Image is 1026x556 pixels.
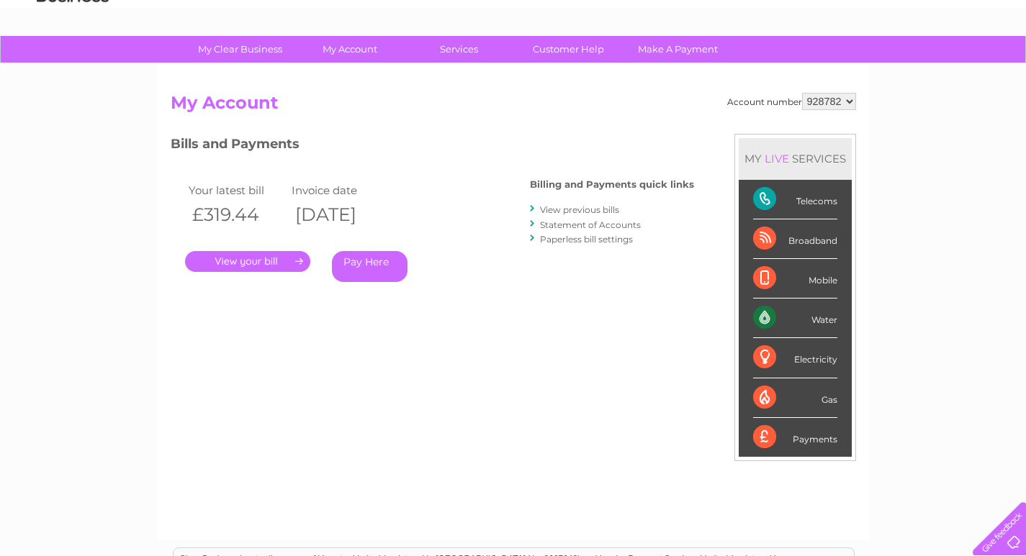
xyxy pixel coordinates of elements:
div: Telecoms [753,180,837,219]
a: Blog [901,61,922,72]
a: Pay Here [332,251,408,282]
a: Customer Help [509,36,628,63]
div: Electricity [753,338,837,378]
div: LIVE [762,152,792,165]
h2: My Account [171,93,856,120]
a: My Account [290,36,409,63]
a: . [185,251,310,272]
a: Log out [979,61,1013,72]
a: Water [773,61,800,72]
a: Contact [930,61,966,72]
div: Mobile [753,259,837,298]
div: Water [753,298,837,338]
a: Make A Payment [618,36,737,63]
a: My Clear Business [181,36,300,63]
a: Paperless bill settings [540,234,633,245]
h3: Bills and Payments [171,134,694,159]
div: Payments [753,418,837,457]
td: Invoice date [288,181,392,200]
div: Gas [753,378,837,418]
a: Energy [809,61,840,72]
a: Statement of Accounts [540,219,641,230]
div: Account number [727,93,856,110]
a: Services [400,36,518,63]
h4: Billing and Payments quick links [530,179,694,190]
img: logo.png [36,37,109,81]
div: Broadband [753,219,837,259]
a: Telecoms [849,61,892,72]
th: [DATE] [288,200,392,229]
div: MY SERVICES [739,138,852,179]
div: Clear Business is a trading name of Verastar Limited (registered in [GEOGRAPHIC_DATA] No. 3667643... [174,8,854,70]
td: Your latest bill [185,181,289,200]
th: £319.44 [185,200,289,229]
a: 0333 014 3131 [755,7,854,25]
a: View previous bills [540,204,619,215]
